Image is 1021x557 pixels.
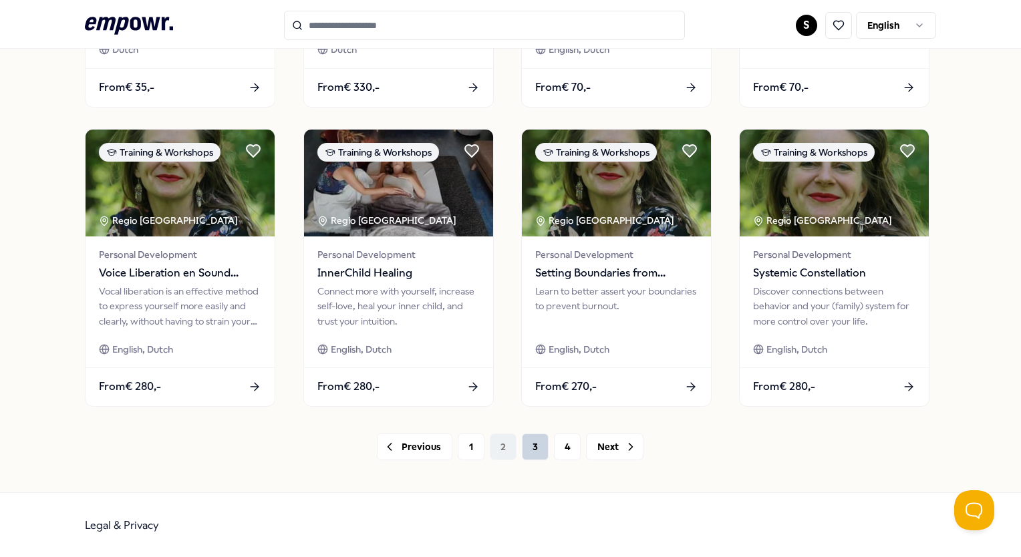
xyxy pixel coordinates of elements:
[753,79,809,96] span: From € 70,-
[331,342,392,357] span: English, Dutch
[112,42,138,57] span: Dutch
[954,490,994,530] iframe: Help Scout Beacon - Open
[586,433,643,460] button: Next
[535,247,698,262] span: Personal Development
[317,79,380,96] span: From € 330,-
[522,130,711,236] img: package image
[112,342,173,357] span: English, Dutch
[85,519,159,532] a: Legal & Privacy
[304,130,493,236] img: package image
[303,129,494,407] a: package imageTraining & WorkshopsRegio [GEOGRAPHIC_DATA] Personal DevelopmentInnerChild HealingCo...
[317,247,480,262] span: Personal Development
[535,378,597,395] span: From € 270,-
[796,15,817,36] button: S
[99,264,261,282] span: Voice Liberation en Sound Healing
[740,130,929,236] img: package image
[99,378,161,395] span: From € 280,-
[284,11,685,40] input: Search for products, categories or subcategories
[458,433,484,460] button: 1
[99,284,261,329] div: Vocal liberation is an effective method to express yourself more easily and clearly, without havi...
[317,284,480,329] div: Connect more with yourself, increase self-love, heal your inner child, and trust your intuition.
[535,79,591,96] span: From € 70,-
[753,378,815,395] span: From € 280,-
[549,342,609,357] span: English, Dutch
[766,342,827,357] span: English, Dutch
[99,143,221,162] div: Training & Workshops
[535,213,676,228] div: Regio [GEOGRAPHIC_DATA]
[99,79,154,96] span: From € 35,-
[739,129,929,407] a: package imageTraining & WorkshopsRegio [GEOGRAPHIC_DATA] Personal DevelopmentSystemic Constellati...
[85,129,275,407] a: package imageTraining & WorkshopsRegio [GEOGRAPHIC_DATA] Personal DevelopmentVoice Liberation en ...
[522,433,549,460] button: 3
[99,213,240,228] div: Regio [GEOGRAPHIC_DATA]
[317,213,458,228] div: Regio [GEOGRAPHIC_DATA]
[99,247,261,262] span: Personal Development
[377,433,452,460] button: Previous
[521,129,712,407] a: package imageTraining & WorkshopsRegio [GEOGRAPHIC_DATA] Personal DevelopmentSetting Boundaries f...
[535,264,698,282] span: Setting Boundaries from Connection
[549,42,609,57] span: English, Dutch
[535,284,698,329] div: Learn to better assert your boundaries to prevent burnout.
[753,213,894,228] div: Regio [GEOGRAPHIC_DATA]
[317,143,439,162] div: Training & Workshops
[753,284,915,329] div: Discover connections between behavior and your (family) system for more control over your life.
[554,433,581,460] button: 4
[753,247,915,262] span: Personal Development
[317,378,380,395] span: From € 280,-
[86,130,275,236] img: package image
[753,264,915,282] span: Systemic Constellation
[535,143,657,162] div: Training & Workshops
[753,143,875,162] div: Training & Workshops
[331,42,357,57] span: Dutch
[317,264,480,282] span: InnerChild Healing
